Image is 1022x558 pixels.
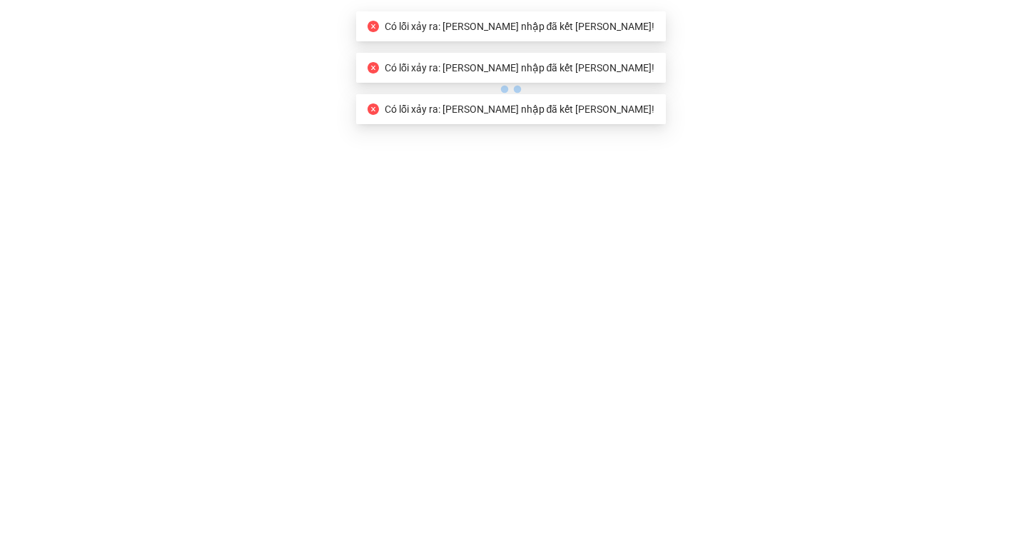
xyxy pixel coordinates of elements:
[385,62,655,73] span: Có lỗi xảy ra: [PERSON_NAME] nhập đã kết [PERSON_NAME]!
[385,21,655,32] span: Có lỗi xảy ra: [PERSON_NAME] nhập đã kết [PERSON_NAME]!
[368,21,379,32] span: close-circle
[385,103,655,115] span: Có lỗi xảy ra: [PERSON_NAME] nhập đã kết [PERSON_NAME]!
[368,62,379,73] span: close-circle
[368,103,379,115] span: close-circle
